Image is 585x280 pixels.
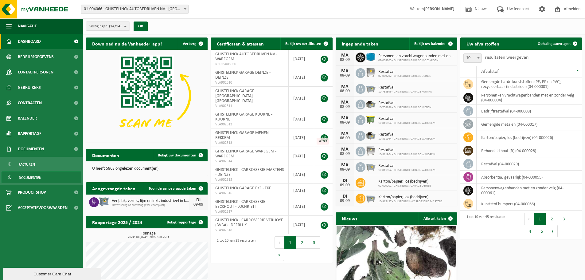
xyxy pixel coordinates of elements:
[365,161,376,172] img: WB-2500-GAL-GY-01
[339,199,351,203] div: 09-09
[99,196,109,207] img: PB-AP-0800-MET-02-01
[18,111,37,126] span: Kalender
[477,197,582,211] td: kunststof bumpers (04-000066)
[215,199,265,209] span: GHISTELINCK - CARROSSERIE EECKHOUT - LOCHRISTI
[365,67,376,78] img: WB-1100-GAL-GY-02
[339,178,351,183] div: DI
[215,228,284,233] span: VLA902518
[149,187,196,191] span: Toon de aangevraagde taken
[558,213,570,225] button: 3
[378,69,431,74] span: Restafval
[289,68,314,87] td: [DATE]
[477,77,582,91] td: gemengde harde kunststoffen (PE, PP en PVC), recycleerbaar (industrieel) (04-000001)
[18,185,46,200] span: Product Shop
[215,177,284,182] span: VLA902515
[336,37,384,49] h2: Ingeplande taken
[378,153,435,156] span: 10-811964 - GHISTELINCK GARAGE WAREGEM
[192,203,205,207] div: 09-09
[162,216,207,228] a: Bekijk rapportage
[215,209,284,214] span: VLA902517
[336,212,363,224] h2: Nieuws
[18,49,54,65] span: Bedrijfsgegevens
[308,236,320,249] button: 3
[339,53,351,58] div: MA
[477,157,582,171] td: restafval (04-000029)
[339,89,351,93] div: 08-09
[19,172,41,183] span: Documenten
[215,104,284,108] span: VLA902511
[18,80,41,95] span: Gebruikers
[414,42,446,46] span: Bekijk uw kalender
[378,164,435,168] span: Restafval
[524,213,534,225] button: Previous
[86,22,130,31] button: Vestigingen(14/14)
[81,5,188,14] span: 01-004066 - GHISTELINCK AUTOBEDRIJVEN NV - WAREGEM
[460,37,505,49] h2: Uw afvalstoffen
[339,120,351,125] div: 08-09
[339,168,351,172] div: 08-09
[18,95,42,111] span: Contracten
[339,147,351,152] div: MA
[378,132,435,137] span: Restafval
[378,148,435,153] span: Restafval
[275,249,284,261] button: Next
[112,203,189,207] span: Omwisseling op aanvraag (excl. voorrijkost)
[192,198,205,203] div: DI
[378,179,431,184] span: Karton/papier, los (bedrijven)
[2,158,81,170] a: Facturen
[289,165,314,184] td: [DATE]
[18,65,53,80] span: Contactpersonen
[378,106,431,109] span: 10-758888 - GHISTELINCK GARAGE MENEN
[215,62,284,67] span: RED25005960
[215,159,284,164] span: VLA902514
[18,200,68,215] span: Acceptatievoorwaarden
[215,70,271,80] span: GHISTELINCK GARAGE DEINZE - DEINZE
[215,131,271,140] span: GHISTELINCK GARAGE MENEN - REKKEM
[477,184,582,197] td: personenwagenbanden met en zonder velg (04-000061)
[546,213,558,225] button: 2
[215,80,284,85] span: VLA902510
[289,216,314,234] td: [DATE]
[477,118,582,131] td: gemengde metalen (04-000017)
[477,171,582,184] td: absorbentia, gevaarlijk (04-000055)
[463,53,482,63] span: 10
[365,83,376,93] img: WB-2500-GAL-GY-01
[463,212,505,238] div: 1 tot 10 van 45 resultaten
[378,101,431,106] span: Restafval
[485,55,528,60] label: resultaten weergeven
[215,122,284,127] span: VLA902512
[275,236,284,249] button: Previous
[178,37,207,50] button: Verberg
[339,58,351,62] div: 08-09
[86,182,142,194] h2: Aangevraagde taken
[86,149,125,161] h2: Documenten
[339,116,351,120] div: MA
[538,42,571,46] span: Ophaling aanvragen
[215,140,284,145] span: VLA902513
[215,186,271,191] span: GHISTELINCK GARAGE EKE - EKE
[2,172,81,183] a: Documenten
[92,167,201,171] p: U heeft 5863 ongelezen document(en).
[378,90,432,94] span: 10-758596 - GHISTELINCK GARAGE KUURNE
[339,131,351,136] div: MA
[548,225,558,237] button: Next
[211,37,270,49] h2: Certificaten & attesten
[481,69,499,74] span: Afvalstof
[477,131,582,144] td: karton/papier, los (bedrijven) (04-000026)
[215,89,255,103] span: GHISTELINCK GARAGE [GEOGRAPHIC_DATA] - [GEOGRAPHIC_DATA]
[89,231,208,239] h3: Tonnage
[378,195,443,200] span: Karton/papier, los (bedrijven)
[280,37,332,50] a: Bekijk uw certificaten
[378,137,435,141] span: 10-811964 - GHISTELINCK GARAGE WAREGEM
[378,54,454,59] span: Personen -en vrachtwagenbanden met en zonder velg
[153,149,207,161] a: Bekijk uw documenten
[339,136,351,140] div: 08-09
[365,130,376,140] img: WB-5000-GAL-GY-01
[289,184,314,197] td: [DATE]
[378,59,454,62] span: 02-009205 - GHISTELINCK GARAGE MOESKROEN
[215,149,276,159] span: GHISTELINCK GARAGE WAREGEM - WAREGEM
[215,52,277,61] span: GHISTELINCK AUTOBEDRIJVEN NV - WAREGEM
[419,212,457,225] a: Alle artikelen
[477,91,582,105] td: personen -en vrachtwagenbanden met en zonder velg (04-000004)
[89,236,208,239] span: 2024: 189,874 t - 2025: 100,759 t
